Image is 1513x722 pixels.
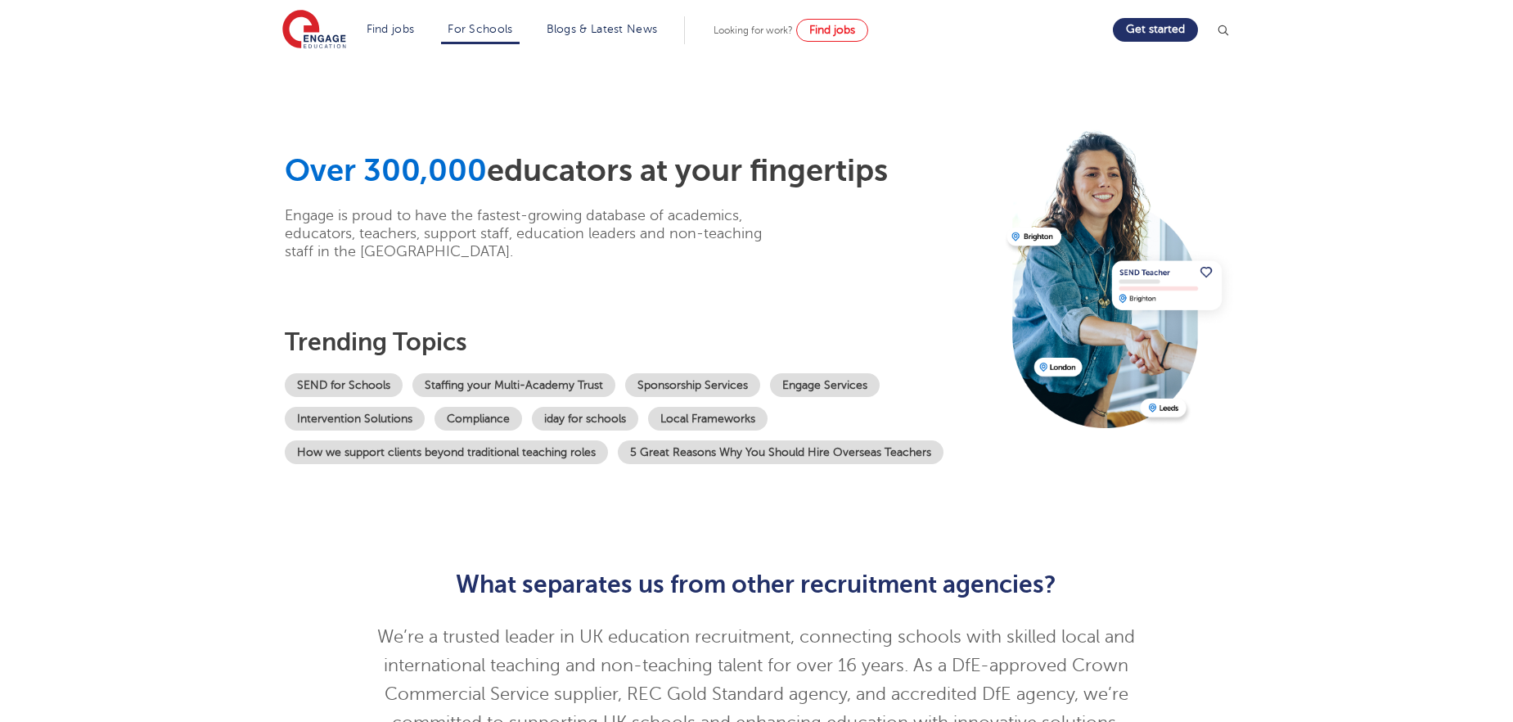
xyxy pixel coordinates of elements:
[355,571,1158,598] h2: What separates us from other recruitment agencies?
[1113,18,1198,42] a: Get started
[796,19,868,42] a: Find jobs
[285,373,403,397] a: SEND for Schools
[367,23,415,35] a: Find jobs
[285,327,995,357] h3: Trending topics
[532,407,638,431] a: iday for schools
[547,23,658,35] a: Blogs & Latest News
[648,407,768,431] a: Local Frameworks
[285,153,487,188] span: Over 300,000
[282,10,346,51] img: Engage Education
[285,206,788,260] p: Engage is proud to have the fastest-growing database of academics, educators, teachers, support s...
[435,407,522,431] a: Compliance
[285,440,608,464] a: How we support clients beyond traditional teaching roles
[285,152,995,190] h1: educators at your fingertips
[618,440,943,464] a: 5 Great Reasons Why You Should Hire Overseas Teachers
[285,407,425,431] a: Intervention Solutions
[714,25,793,36] span: Looking for work?
[809,24,855,36] span: Find jobs
[412,373,615,397] a: Staffing your Multi-Academy Trust
[770,373,880,397] a: Engage Services
[625,373,760,397] a: Sponsorship Services
[448,23,512,35] a: For Schools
